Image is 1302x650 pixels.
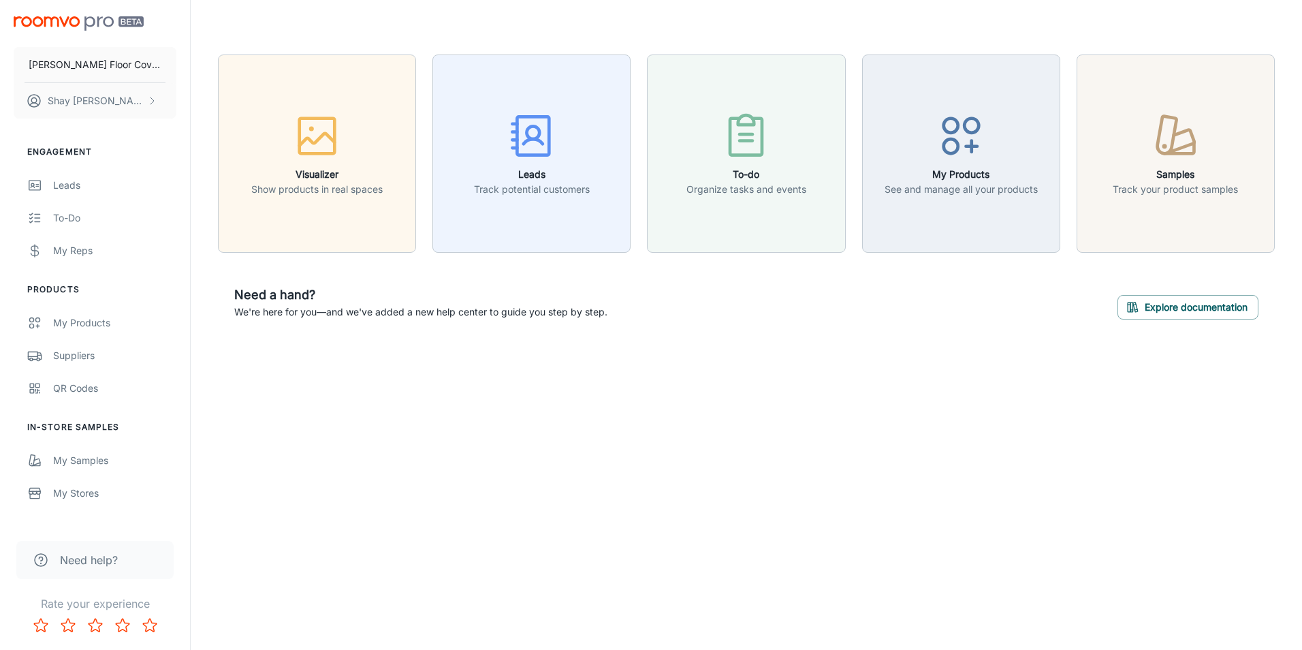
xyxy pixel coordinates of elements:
div: My Products [53,315,176,330]
div: Suppliers [53,348,176,363]
p: Track potential customers [474,182,590,197]
div: QR Codes [53,381,176,396]
button: Explore documentation [1117,295,1258,320]
h6: Need a hand? [234,285,607,305]
h6: To-do [686,167,806,182]
a: Explore documentation [1117,300,1258,313]
div: My Reps [53,243,176,258]
a: LeadsTrack potential customers [432,146,631,159]
p: Shay [PERSON_NAME] [48,93,144,108]
button: [PERSON_NAME] Floor Covering [14,47,176,82]
h6: Leads [474,167,590,182]
p: Organize tasks and events [686,182,806,197]
a: SamplesTrack your product samples [1077,146,1275,159]
img: Roomvo PRO Beta [14,16,144,31]
button: LeadsTrack potential customers [432,55,631,253]
button: To-doOrganize tasks and events [647,55,845,253]
p: Track your product samples [1113,182,1238,197]
h6: Visualizer [251,167,383,182]
div: To-do [53,211,176,226]
button: VisualizerShow products in real spaces [218,55,416,253]
h6: Samples [1113,167,1238,182]
div: Leads [53,178,176,193]
button: Shay [PERSON_NAME] [14,83,176,119]
p: See and manage all your products [885,182,1038,197]
p: Show products in real spaces [251,182,383,197]
button: SamplesTrack your product samples [1077,55,1275,253]
h6: My Products [885,167,1038,182]
p: [PERSON_NAME] Floor Covering [29,57,161,72]
button: My ProductsSee and manage all your products [862,55,1060,253]
a: To-doOrganize tasks and events [647,146,845,159]
a: My ProductsSee and manage all your products [862,146,1060,159]
p: We're here for you—and we've added a new help center to guide you step by step. [234,305,607,320]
